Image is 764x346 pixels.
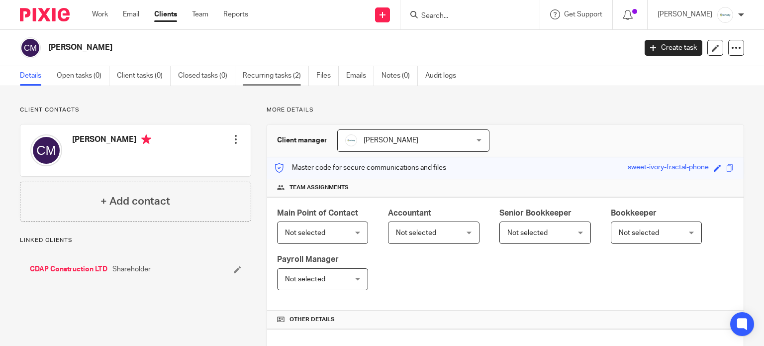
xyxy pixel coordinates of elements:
a: Open tasks (0) [57,66,109,86]
span: Not selected [285,276,325,283]
span: Not selected [619,230,659,236]
span: Not selected [396,230,436,236]
span: Accountant [388,209,431,217]
a: Audit logs [425,66,464,86]
p: Linked clients [20,236,251,244]
p: More details [267,106,744,114]
span: Shareholder [112,264,151,274]
a: Create task [645,40,702,56]
p: Master code for secure communications and files [275,163,446,173]
a: Details [20,66,49,86]
p: [PERSON_NAME] [658,9,712,19]
span: Not selected [507,230,548,236]
p: Client contacts [20,106,251,114]
a: Client tasks (0) [117,66,171,86]
span: [PERSON_NAME] [364,137,418,144]
a: Closed tasks (0) [178,66,235,86]
img: Infinity%20Logo%20with%20Whitespace%20.png [345,134,357,146]
img: svg%3E [20,37,41,58]
a: Team [192,9,208,19]
a: Work [92,9,108,19]
img: Infinity%20Logo%20with%20Whitespace%20.png [717,7,733,23]
img: Pixie [20,8,70,21]
a: Email [123,9,139,19]
input: Search [420,12,510,21]
span: Team assignments [289,184,349,192]
a: Reports [223,9,248,19]
span: Other details [289,316,335,324]
div: sweet-ivory-fractal-phone [628,162,709,174]
a: Files [316,66,339,86]
h4: + Add contact [100,194,170,209]
a: Notes (0) [382,66,418,86]
i: Primary [141,134,151,144]
span: Senior Bookkeeper [499,209,572,217]
a: Clients [154,9,177,19]
a: CDAP Construction LTD [30,264,107,274]
h4: [PERSON_NAME] [72,134,151,147]
h3: Client manager [277,135,327,145]
span: Bookkeeper [611,209,657,217]
span: Main Point of Contact [277,209,358,217]
a: Recurring tasks (2) [243,66,309,86]
span: Not selected [285,230,325,236]
h2: [PERSON_NAME] [48,42,513,53]
a: Emails [346,66,374,86]
img: svg%3E [30,134,62,166]
span: Payroll Manager [277,255,339,263]
span: Get Support [564,11,602,18]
